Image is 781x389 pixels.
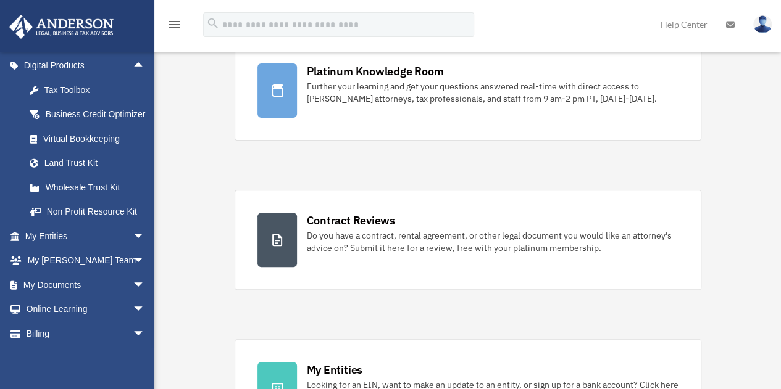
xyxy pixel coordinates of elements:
[307,80,679,105] div: Further your learning and get your questions answered real-time with direct access to [PERSON_NAM...
[43,155,148,171] div: Land Trust Kit
[167,22,182,32] a: menu
[6,15,117,39] img: Anderson Advisors Platinum Portal
[9,248,164,273] a: My [PERSON_NAME] Teamarrow_drop_down
[17,200,164,224] a: Non Profit Resource Kit
[17,151,164,176] a: Land Trust Kit
[307,362,362,377] div: My Entities
[9,297,164,322] a: Online Learningarrow_drop_down
[17,126,164,151] a: Virtual Bookkeeping
[17,78,164,102] a: Tax Toolbox
[133,321,157,346] span: arrow_drop_down
[9,321,164,346] a: Billingarrow_drop_down
[43,131,148,147] div: Virtual Bookkeeping
[307,229,679,254] div: Do you have a contract, rental agreement, or other legal document you would like an attorney's ad...
[235,190,701,290] a: Contract Reviews Do you have a contract, rental agreement, or other legal document you would like...
[43,83,148,98] div: Tax Toolbox
[9,54,164,78] a: Digital Productsarrow_drop_up
[9,346,164,371] a: Events Calendar
[43,180,148,195] div: Wholesale Trust Kit
[17,175,164,200] a: Wholesale Trust Kit
[133,272,157,298] span: arrow_drop_down
[43,107,148,122] div: Business Credit Optimizer
[167,17,182,32] i: menu
[307,63,444,79] div: Platinum Knowledge Room
[43,204,148,219] div: Non Profit Resource Kit
[17,102,164,127] a: Business Credit Optimizer
[133,54,157,79] span: arrow_drop_up
[9,272,164,297] a: My Documentsarrow_drop_down
[133,224,157,249] span: arrow_drop_down
[307,213,395,228] div: Contract Reviews
[9,224,164,248] a: My Entitiesarrow_drop_down
[133,248,157,274] span: arrow_drop_down
[133,297,157,322] span: arrow_drop_down
[753,15,772,33] img: User Pic
[206,17,220,30] i: search
[235,41,701,141] a: Platinum Knowledge Room Further your learning and get your questions answered real-time with dire...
